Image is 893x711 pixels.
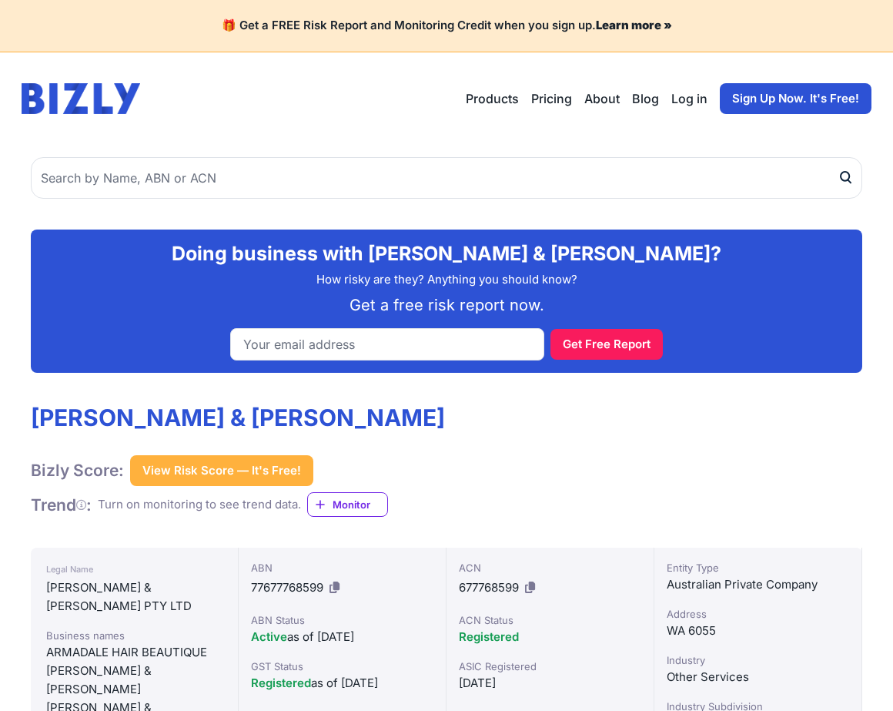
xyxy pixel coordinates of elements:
[31,495,92,515] h1: Trend :
[46,643,222,662] div: ARMADALE HAIR BEAUTIQUE
[667,575,849,594] div: Australian Private Company
[584,89,620,108] a: About
[230,328,544,361] input: Your email address
[307,492,388,517] a: Monitor
[251,674,433,693] div: as of [DATE]
[43,271,850,289] p: How risky are they? Anything you should know?
[251,560,433,575] div: ABN
[251,629,287,644] span: Active
[459,580,519,595] span: 677768599
[46,560,222,579] div: Legal Name
[667,622,849,640] div: WA 6055
[251,659,433,674] div: GST Status
[531,89,572,108] a: Pricing
[43,294,850,316] p: Get a free risk report now.
[18,18,875,33] h4: 🎁 Get a FREE Risk Report and Monitoring Credit when you sign up.
[550,329,663,360] button: Get Free Report
[98,496,301,514] div: Turn on monitoring to see trend data.
[31,404,445,431] h1: [PERSON_NAME] & [PERSON_NAME]
[31,157,862,199] input: Search by Name, ABN or ACN
[632,89,659,108] a: Blog
[46,662,222,699] div: [PERSON_NAME] & [PERSON_NAME]
[459,659,641,674] div: ASIC Registered
[459,674,641,693] div: [DATE]
[46,628,222,643] div: Business names
[251,580,323,595] span: 77677768599
[459,629,519,644] span: Registered
[671,89,707,108] a: Log in
[667,652,849,668] div: Industry
[43,242,850,265] h2: Doing business with [PERSON_NAME] & [PERSON_NAME]?
[667,560,849,575] div: Entity Type
[667,668,849,686] div: Other Services
[251,628,433,646] div: as of [DATE]
[333,497,387,512] span: Monitor
[130,455,313,486] button: View Risk Score — It's Free!
[46,579,222,615] div: [PERSON_NAME] & [PERSON_NAME] PTY LTD
[459,560,641,575] div: ACN
[31,460,124,481] h1: Bizly Score:
[459,612,641,628] div: ACN Status
[720,83,871,114] a: Sign Up Now. It's Free!
[251,676,311,690] span: Registered
[466,89,519,108] button: Products
[251,612,433,628] div: ABN Status
[596,18,672,32] a: Learn more »
[667,606,849,622] div: Address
